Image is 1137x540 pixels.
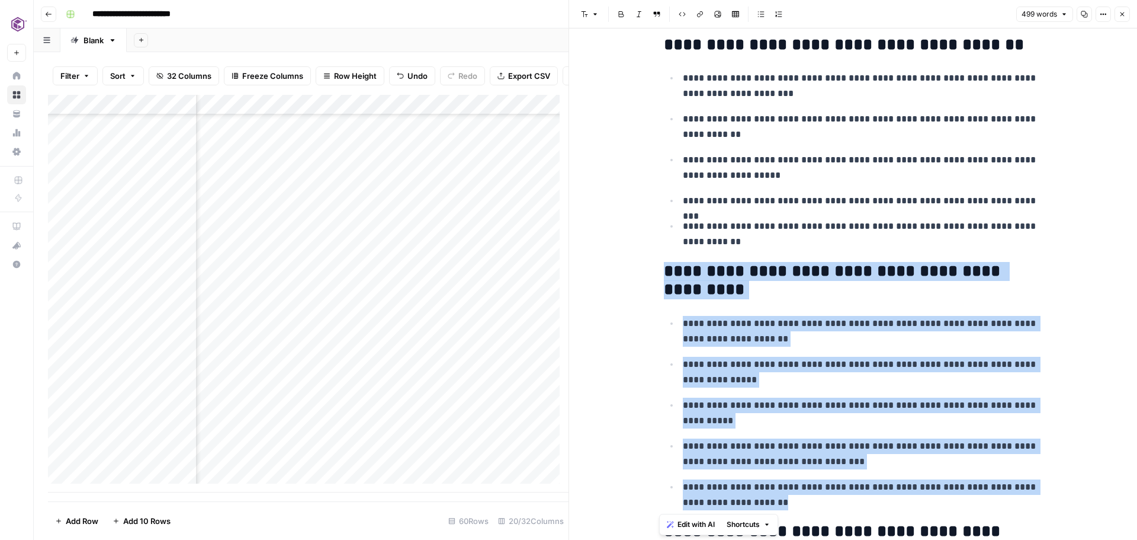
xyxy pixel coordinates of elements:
button: 32 Columns [149,66,219,85]
span: 32 Columns [167,70,211,82]
button: Sort [102,66,144,85]
a: Your Data [7,104,26,123]
span: Add 10 Rows [123,515,171,527]
span: Freeze Columns [242,70,303,82]
span: Add Row [66,515,98,527]
button: What's new? [7,236,26,255]
div: Blank [83,34,104,46]
button: Redo [440,66,485,85]
span: Undo [407,70,428,82]
button: Add Row [48,512,105,531]
span: 499 words [1022,9,1057,20]
button: Add 10 Rows [105,512,178,531]
div: What's new? [8,237,25,254]
img: Commvault Logo [7,14,28,35]
a: AirOps Academy [7,217,26,236]
button: Shortcuts [722,517,775,532]
button: 499 words [1016,7,1073,22]
a: Browse [7,85,26,104]
div: 60 Rows [444,512,493,531]
span: Redo [458,70,477,82]
button: Row Height [316,66,384,85]
div: 20/32 Columns [493,512,568,531]
button: Edit with AI [662,517,720,532]
button: Filter [53,66,98,85]
button: Workspace: Commvault [7,9,26,39]
button: Help + Support [7,255,26,274]
a: Home [7,66,26,85]
span: Filter [60,70,79,82]
span: Shortcuts [727,519,760,530]
button: Export CSV [490,66,558,85]
button: Freeze Columns [224,66,311,85]
span: Row Height [334,70,377,82]
span: Export CSV [508,70,550,82]
a: Settings [7,142,26,161]
a: Usage [7,123,26,142]
span: Edit with AI [677,519,715,530]
a: Blank [60,28,127,52]
button: Undo [389,66,435,85]
span: Sort [110,70,126,82]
